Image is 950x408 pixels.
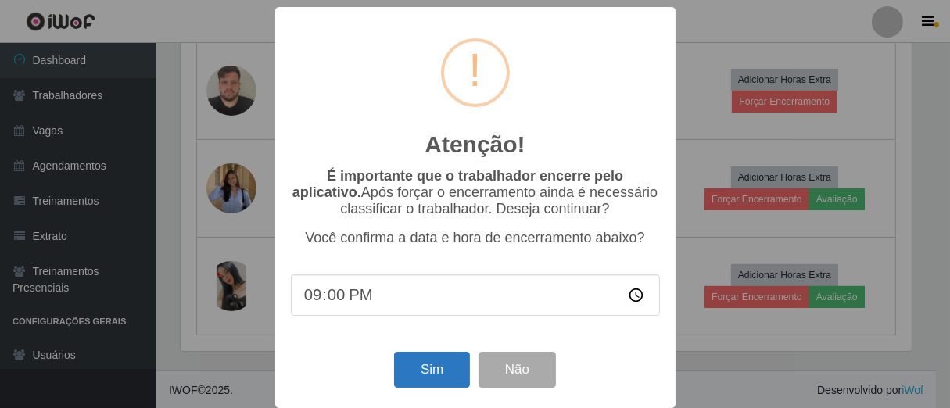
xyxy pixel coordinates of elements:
b: É importante que o trabalhador encerre pelo aplicativo. [292,168,623,200]
button: Sim [394,352,470,388]
button: Não [479,352,556,388]
p: Você confirma a data e hora de encerramento abaixo? [291,230,660,246]
p: Após forçar o encerramento ainda é necessário classificar o trabalhador. Deseja continuar? [291,168,660,217]
h2: Atenção! [425,131,525,159]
